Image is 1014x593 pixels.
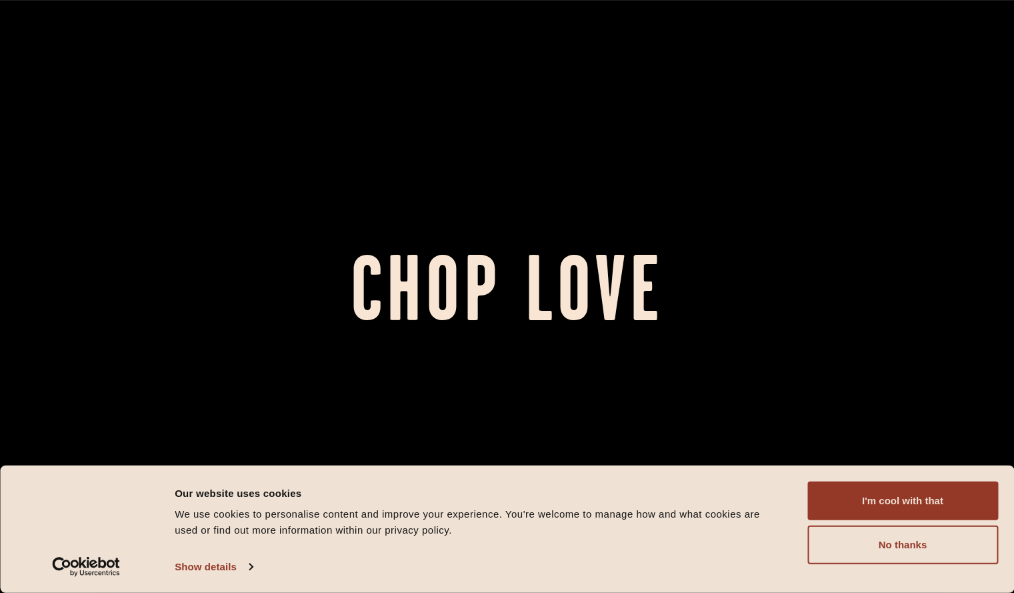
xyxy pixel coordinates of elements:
[175,506,777,538] div: We use cookies to personalise content and improve your experience. You're welcome to manage how a...
[175,485,777,501] div: Our website uses cookies
[807,482,998,520] button: I'm cool with that
[807,526,998,564] button: No thanks
[175,557,252,577] a: Show details
[28,557,145,577] a: Usercentrics Cookiebot - opens in a new window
